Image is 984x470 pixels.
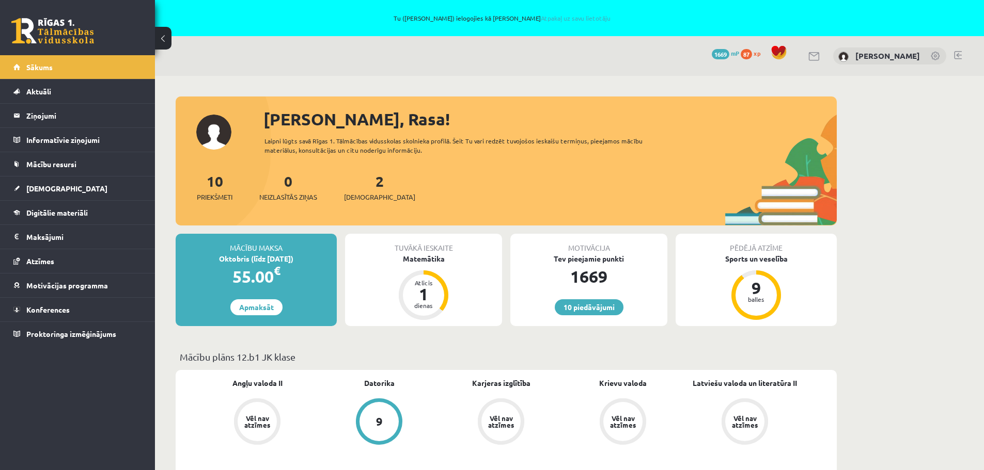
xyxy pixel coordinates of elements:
div: Atlicis [408,280,439,286]
div: Vēl nav atzīmes [487,415,516,428]
div: 55.00 [176,264,337,289]
div: 9 [741,280,772,296]
a: Informatīvie ziņojumi [13,128,142,152]
legend: Informatīvie ziņojumi [26,128,142,152]
a: Krievu valoda [599,378,647,388]
a: 87 xp [741,49,766,57]
span: Motivācijas programma [26,281,108,290]
a: Mācību resursi [13,152,142,176]
div: 1 [408,286,439,302]
a: Vēl nav atzīmes [440,398,562,447]
a: Motivācijas programma [13,273,142,297]
span: Tu ([PERSON_NAME]) ielogojies kā [PERSON_NAME] [119,15,886,21]
legend: Maksājumi [26,225,142,249]
span: Mācību resursi [26,159,76,169]
div: dienas [408,302,439,309]
div: Vēl nav atzīmes [243,415,272,428]
a: Atpakaļ uz savu lietotāju [541,14,611,22]
a: 2[DEMOGRAPHIC_DATA] [344,172,415,202]
a: 10 piedāvājumi [555,299,623,315]
a: Vēl nav atzīmes [196,398,318,447]
a: [DEMOGRAPHIC_DATA] [13,176,142,200]
a: Latviešu valoda un literatūra II [693,378,797,388]
div: Motivācija [510,234,667,253]
div: balles [741,296,772,302]
div: Vēl nav atzīmes [730,415,759,428]
a: Vēl nav atzīmes [684,398,806,447]
p: Mācību plāns 12.b1 JK klase [180,350,833,364]
span: Neizlasītās ziņas [259,192,317,202]
span: € [274,263,280,278]
span: Atzīmes [26,256,54,266]
a: Proktoringa izmēģinājums [13,322,142,346]
a: Datorika [364,378,395,388]
span: Sākums [26,62,53,72]
span: Konferences [26,305,70,314]
span: Aktuāli [26,87,51,96]
span: 87 [741,49,752,59]
a: Aktuāli [13,79,142,103]
span: mP [731,49,739,57]
span: Digitālie materiāli [26,208,88,217]
legend: Ziņojumi [26,104,142,127]
span: Priekšmeti [197,192,232,202]
a: Konferences [13,298,142,321]
div: Sports un veselība [676,253,837,264]
div: Tuvākā ieskaite [345,234,502,253]
a: [PERSON_NAME] [855,51,920,61]
div: Laipni lūgts savā Rīgas 1. Tālmācības vidusskolas skolnieka profilā. Šeit Tu vari redzēt tuvojošo... [264,136,661,155]
div: Oktobris (līdz [DATE]) [176,253,337,264]
a: Sākums [13,55,142,79]
span: Proktoringa izmēģinājums [26,329,116,338]
a: 1669 mP [712,49,739,57]
a: 0Neizlasītās ziņas [259,172,317,202]
a: Sports un veselība 9 balles [676,253,837,321]
a: 9 [318,398,440,447]
div: Mācību maksa [176,234,337,253]
span: [DEMOGRAPHIC_DATA] [344,192,415,202]
div: Pēdējā atzīme [676,234,837,253]
span: 1669 [712,49,729,59]
a: Maksājumi [13,225,142,249]
a: Apmaksāt [230,299,283,315]
span: xp [754,49,760,57]
a: Rīgas 1. Tālmācības vidusskola [11,18,94,44]
a: 10Priekšmeti [197,172,232,202]
div: Tev pieejamie punkti [510,253,667,264]
a: Karjeras izglītība [472,378,530,388]
div: Matemātika [345,253,502,264]
div: [PERSON_NAME], Rasa! [263,107,837,132]
a: Vēl nav atzīmes [562,398,684,447]
img: Rasa Daņiļeviča [838,52,849,62]
div: 9 [376,416,383,427]
div: Vēl nav atzīmes [608,415,637,428]
a: Ziņojumi [13,104,142,127]
div: 1669 [510,264,667,289]
span: [DEMOGRAPHIC_DATA] [26,184,107,193]
a: Matemātika Atlicis 1 dienas [345,253,502,321]
a: Angļu valoda II [232,378,283,388]
a: Digitālie materiāli [13,201,142,224]
a: Atzīmes [13,249,142,273]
